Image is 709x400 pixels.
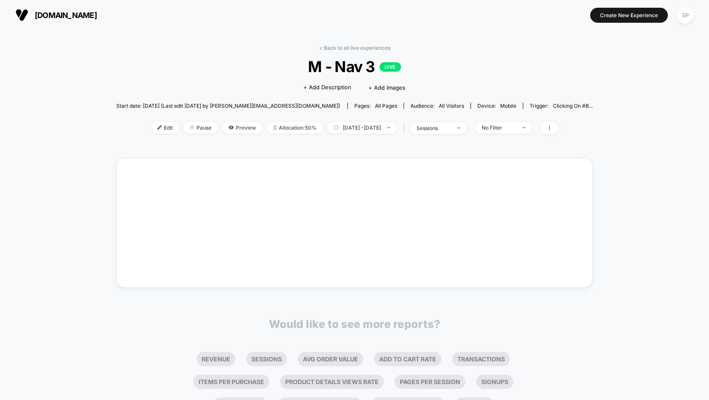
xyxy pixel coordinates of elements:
li: Transactions [452,352,510,366]
div: sessions [416,125,451,131]
img: edit [157,125,162,130]
p: Would like to see more reports? [269,318,440,330]
img: Visually logo [15,9,28,21]
span: Edit [151,122,179,133]
span: [DOMAIN_NAME] [35,11,97,20]
span: + Add Description [303,83,351,92]
span: M - Nav 3 [140,58,569,76]
li: Pages Per Session [395,375,465,389]
span: | [401,122,410,134]
button: SP [674,6,696,24]
li: Avg Order Value [298,352,363,366]
span: + Add Images [368,84,405,91]
button: [DOMAIN_NAME] [13,8,100,22]
a: < Back to all live experiences [319,45,390,51]
span: Allocation: 50% [267,122,323,133]
button: Create New Experience [590,8,668,23]
div: SP [677,7,694,24]
span: All Visitors [439,103,464,109]
li: Signups [476,375,513,389]
p: LIVE [380,62,401,72]
span: Preview [222,122,262,133]
img: calendar [334,125,338,130]
li: Add To Cart Rate [374,352,441,366]
span: [DATE] - [DATE] [327,122,397,133]
li: Sessions [246,352,287,366]
img: end [190,125,194,130]
span: Pause [184,122,218,133]
span: Start date: [DATE] (Last edit [DATE] by [PERSON_NAME][EMAIL_ADDRESS][DOMAIN_NAME]) [116,103,340,109]
li: Items Per Purchase [193,375,269,389]
img: end [522,127,525,128]
div: Audience: [410,103,464,109]
span: Clicking on #b... [553,103,593,109]
li: Revenue [196,352,235,366]
div: No Filter [482,124,516,131]
span: mobile [500,103,516,109]
span: Device: [471,103,523,109]
div: Trigger: [530,103,593,109]
span: all pages [375,103,397,109]
div: Pages: [354,103,397,109]
li: Product Details Views Rate [280,375,384,389]
img: rebalance [273,125,277,130]
img: end [457,127,460,129]
img: end [387,127,390,128]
